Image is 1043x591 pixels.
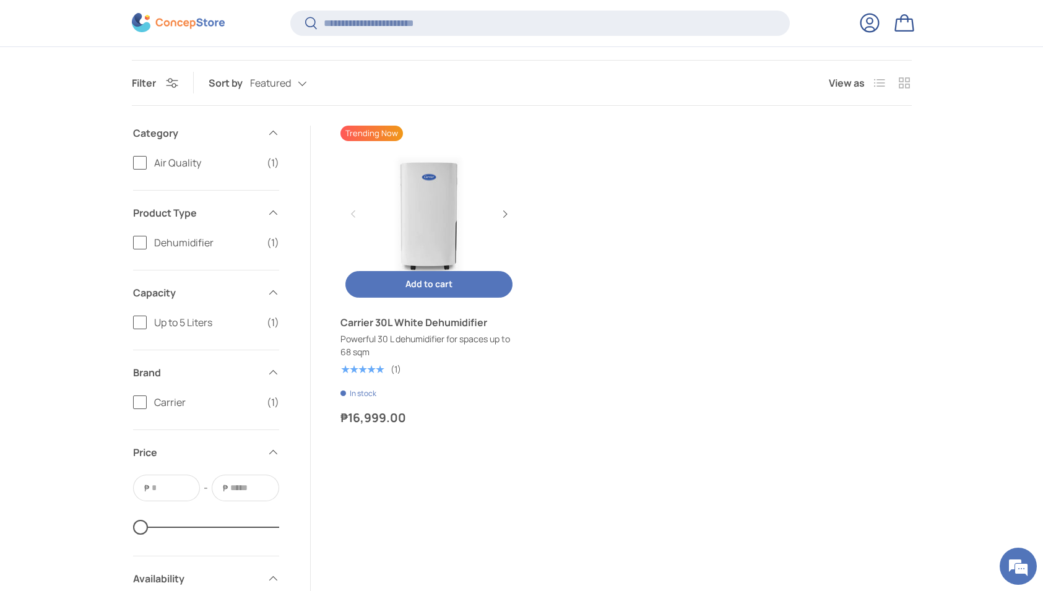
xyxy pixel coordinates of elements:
[204,480,208,495] span: -
[143,481,150,494] span: ₱
[133,205,259,220] span: Product Type
[133,285,259,300] span: Capacity
[340,126,403,141] span: Trending Now
[154,155,259,170] span: Air Quality
[340,126,517,303] a: Carrier 30L White Dehumidifier
[132,76,178,90] button: Filter
[154,235,259,250] span: Dehumidifier
[267,395,279,410] span: (1)
[345,271,513,298] button: Add to cart
[267,315,279,330] span: (1)
[209,75,250,90] label: Sort by
[133,126,259,140] span: Category
[829,75,865,90] span: View as
[133,430,279,475] summary: Price
[267,155,279,170] span: (1)
[222,481,229,494] span: ₱
[133,365,259,380] span: Brand
[133,270,279,315] summary: Capacity
[133,571,259,586] span: Availability
[133,350,279,395] summary: Brand
[133,445,259,460] span: Price
[405,278,452,290] span: Add to cart
[340,315,517,330] a: Carrier 30L White Dehumidifier
[132,14,225,33] img: ConcepStore
[133,111,279,155] summary: Category
[132,76,156,90] span: Filter
[154,395,259,410] span: Carrier
[267,235,279,250] span: (1)
[154,315,259,330] span: Up to 5 Liters
[250,72,332,94] button: Featured
[250,77,291,89] span: Featured
[133,191,279,235] summary: Product Type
